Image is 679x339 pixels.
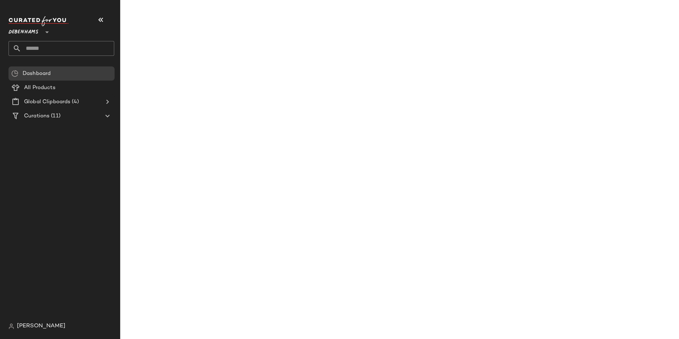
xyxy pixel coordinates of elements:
[11,70,18,77] img: svg%3e
[8,16,69,26] img: cfy_white_logo.C9jOOHJF.svg
[24,84,56,92] span: All Products
[8,24,39,37] span: Debenhams
[17,322,65,331] span: [PERSON_NAME]
[8,323,14,329] img: svg%3e
[70,98,79,106] span: (4)
[23,70,51,78] span: Dashboard
[24,98,70,106] span: Global Clipboards
[24,112,50,120] span: Curations
[50,112,60,120] span: (11)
